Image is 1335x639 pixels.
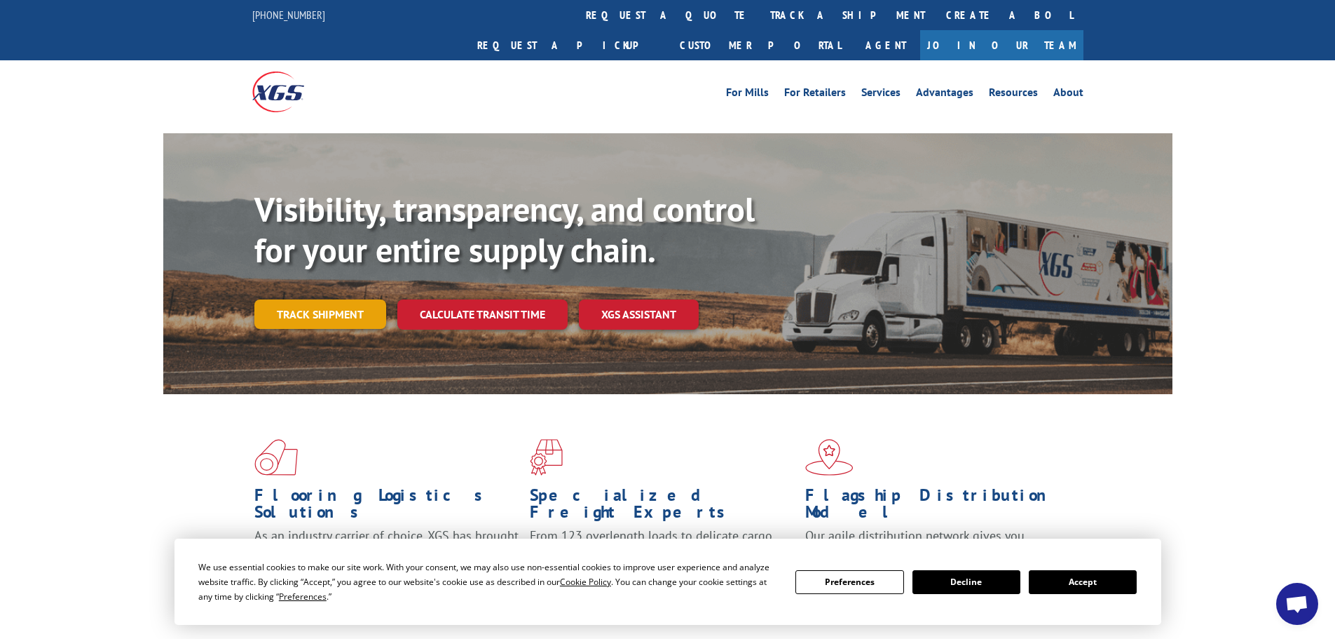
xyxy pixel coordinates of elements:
a: Customer Portal [669,30,851,60]
span: Our agile distribution network gives you nationwide inventory management on demand. [805,527,1063,560]
b: Visibility, transparency, and control for your entire supply chain. [254,187,755,271]
p: From 123 overlength loads to delicate cargo, our experienced staff knows the best way to move you... [530,527,795,590]
a: For Mills [726,87,769,102]
img: xgs-icon-focused-on-flooring-red [530,439,563,476]
img: xgs-icon-total-supply-chain-intelligence-red [254,439,298,476]
span: As an industry carrier of choice, XGS has brought innovation and dedication to flooring logistics... [254,527,519,577]
a: Services [861,87,901,102]
button: Decline [912,570,1020,594]
button: Preferences [795,570,903,594]
a: Calculate transit time [397,300,568,330]
a: [PHONE_NUMBER] [252,8,325,22]
a: Track shipment [254,300,386,329]
span: Cookie Policy [560,576,611,588]
h1: Flagship Distribution Model [805,487,1070,527]
a: Join Our Team [920,30,1083,60]
a: Request a pickup [467,30,669,60]
h1: Specialized Freight Experts [530,487,795,527]
a: About [1053,87,1083,102]
a: Agent [851,30,920,60]
a: Advantages [916,87,973,102]
a: XGS ASSISTANT [579,300,699,330]
button: Accept [1029,570,1137,594]
a: For Retailers [784,87,846,102]
div: We use essential cookies to make our site work. With your consent, we may also use non-essential ... [198,560,779,604]
span: Preferences [279,591,327,603]
div: Open chat [1276,583,1318,625]
a: Resources [989,87,1038,102]
img: xgs-icon-flagship-distribution-model-red [805,439,854,476]
div: Cookie Consent Prompt [174,539,1161,625]
h1: Flooring Logistics Solutions [254,487,519,527]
